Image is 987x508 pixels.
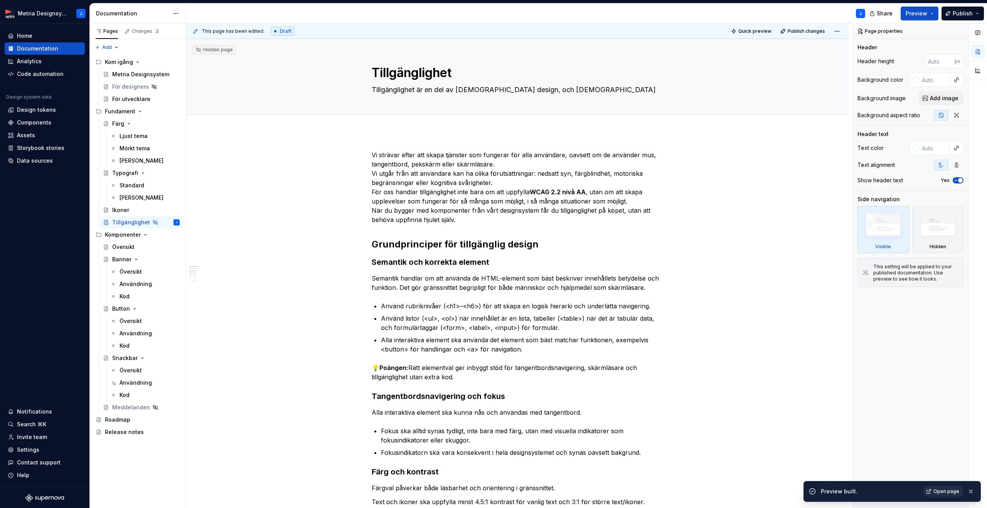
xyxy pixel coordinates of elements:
a: För utvecklare [100,93,183,105]
div: Header text [857,130,889,138]
div: Översikt [112,243,135,251]
div: Text alignment [857,161,895,169]
a: Release notes [93,426,183,438]
a: Kod [107,389,183,401]
span: Share [877,10,893,17]
a: Snackbar [100,352,183,364]
div: Preview built. [821,488,919,495]
span: This page has been edited. [202,28,264,34]
p: px [955,58,960,64]
span: 2 [154,28,160,34]
div: Storybook stories [17,144,64,152]
div: Mörkt tema [120,145,150,152]
div: Fundament [93,105,183,118]
div: [PERSON_NAME] [120,157,163,165]
div: Hidden [912,206,964,253]
img: fcc7d103-c4a6-47df-856c-21dae8b51a16.png [5,9,15,18]
span: Quick preview [738,28,771,34]
div: Assets [17,131,35,139]
div: Visible [857,206,909,253]
p: Vi strävar efter att skapa tjänster som fungerar för alla användare, oavsett om de använder mus, ... [372,150,663,224]
div: Header height [857,57,894,65]
div: För designers [112,83,149,91]
a: Översikt [107,266,183,278]
span: Preview [906,10,927,17]
a: TillgänglighetJ [100,216,183,229]
strong: Tangentbordsnavigering och fokus [372,392,505,401]
a: Storybook stories [5,142,85,154]
input: Auto [919,73,950,87]
div: This setting will be applied to your published documentation. Use preview to see how it looks. [873,264,958,282]
span: Add [102,44,112,50]
div: Code automation [17,70,64,78]
button: Add [93,42,121,53]
button: Search ⌘K [5,418,85,431]
div: Documentation [96,10,169,17]
input: Auto [925,54,955,68]
div: Kod [120,391,130,399]
div: Metria Designsystem [18,10,67,17]
div: Färg [112,120,124,128]
button: Add image [919,91,963,105]
div: Data sources [17,157,53,165]
a: Assets [5,129,85,141]
div: Ljust tema [120,132,148,140]
a: Supernova Logo [25,494,64,502]
div: [PERSON_NAME] [120,194,163,202]
a: Ljust tema [107,130,183,142]
button: Quick preview [729,26,775,37]
a: Home [5,30,85,42]
div: Hidden page [195,47,233,53]
a: Användning [107,278,183,290]
p: Fokus ska alltid synas tydligt, inte bara med färg, utan med visuella indikatorer som fokusindika... [381,426,663,445]
button: Notifications [5,405,85,418]
a: [PERSON_NAME] [107,192,183,204]
a: Design tokens [5,104,85,116]
div: Meddelanden [112,404,150,411]
a: Översikt [107,364,183,377]
div: Metria Designsystem [112,71,169,78]
div: Komponenter [93,229,183,241]
div: Komponenter [105,231,141,239]
a: Färg [100,118,183,130]
button: Preview [901,7,938,20]
p: Använd listor (<ul>, <ol>) när innehållet är en lista, tabeller (<table>) när det är tabulär data... [381,314,663,332]
div: Kom igång [105,58,133,66]
div: Roadmap [105,416,130,424]
div: J [176,219,177,226]
p: Fokusindikatorn ska vara konsekvent i hela designsystemet och synas oavsett bakgrund. [381,448,663,457]
div: Changes [132,28,160,34]
div: Pages [96,28,118,34]
div: Contact support [17,459,61,466]
a: Kod [107,340,183,352]
span: Open page [933,488,959,495]
div: Banner [112,256,131,263]
a: Components [5,116,85,129]
div: Header [857,44,877,51]
div: Show header text [857,177,903,184]
a: Metria Designsystem [100,68,183,81]
div: Kod [120,342,130,350]
textarea: Tillgänglighet är en del av [DEMOGRAPHIC_DATA] design, och [DEMOGRAPHIC_DATA] design är för alla [370,84,662,96]
div: Användning [120,330,152,337]
div: Release notes [105,428,144,436]
a: Kod [107,290,183,303]
div: Design system data [6,94,52,100]
div: Settings [17,446,39,454]
div: Search ⌘K [17,421,46,428]
p: Alla interaktiva element ska använda det element som bäst matchar funktionen, exempelvis <button>... [381,335,663,354]
h3: Färg och kontrast [372,466,663,477]
a: [PERSON_NAME] [107,155,183,167]
a: För designers [100,81,183,93]
div: Documentation [17,45,58,52]
div: Home [17,32,32,40]
a: Documentation [5,42,85,55]
div: Tillgänglighet [112,219,150,226]
label: Yes [941,177,950,183]
button: Metria DesignsystemJ [2,5,88,22]
div: För utvecklare [112,95,150,103]
div: Ikoner [112,206,129,214]
div: J [859,10,862,17]
div: Help [17,471,29,479]
div: Kod [120,293,130,300]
